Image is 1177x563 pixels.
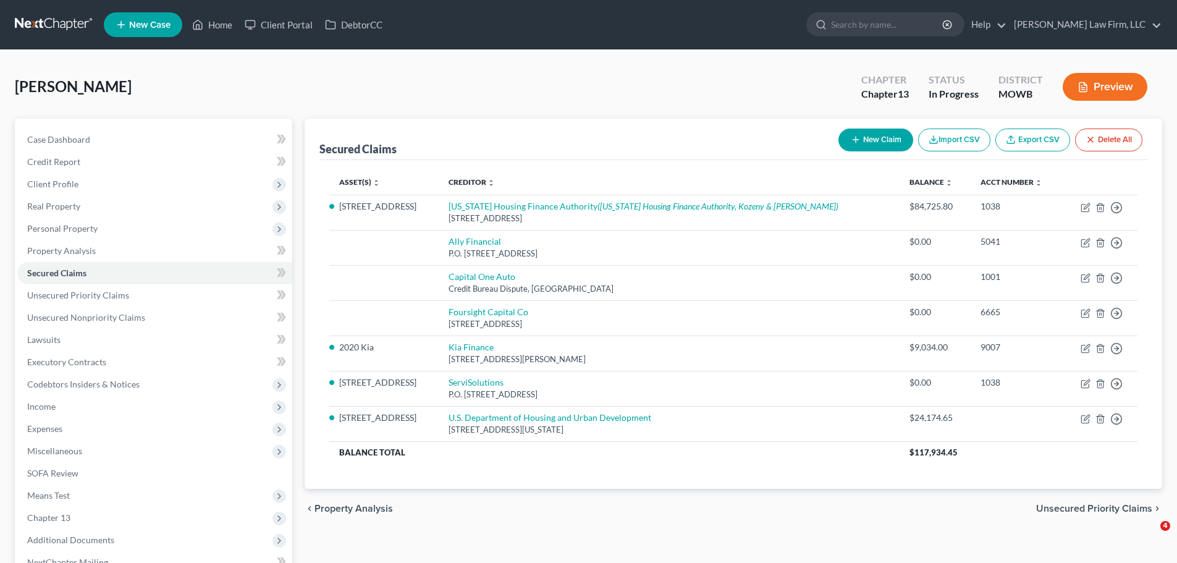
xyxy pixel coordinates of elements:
a: Capital One Auto [449,271,515,282]
a: U.S. Department of Housing and Urban Development [449,412,651,423]
a: Foursight Capital Co [449,307,528,317]
a: Export CSV [995,129,1070,151]
div: Status [929,73,979,87]
i: unfold_more [373,179,380,187]
a: ServiSolutions [449,377,504,387]
i: ([US_STATE] Housing Finance Authority, Kozeny & [PERSON_NAME]) [597,201,838,211]
span: Expenses [27,423,62,434]
div: $84,725.80 [909,200,961,213]
div: $9,034.00 [909,341,961,353]
div: 9007 [981,341,1053,353]
span: Additional Documents [27,535,114,545]
span: [PERSON_NAME] [15,77,132,95]
i: unfold_more [487,179,495,187]
div: [STREET_ADDRESS] [449,318,890,330]
i: chevron_left [305,504,314,514]
div: $0.00 [909,376,961,389]
span: Property Analysis [314,504,393,514]
div: $0.00 [909,235,961,248]
a: Lawsuits [17,329,292,351]
a: [US_STATE] Housing Finance Authority([US_STATE] Housing Finance Authority, Kozeny & [PERSON_NAME]) [449,201,838,211]
a: Asset(s) unfold_more [339,177,380,187]
div: [STREET_ADDRESS] [449,213,890,224]
span: Executory Contracts [27,357,106,367]
button: Import CSV [918,129,990,151]
div: [STREET_ADDRESS][PERSON_NAME] [449,353,890,365]
div: 6665 [981,306,1053,318]
i: unfold_more [1035,179,1042,187]
button: New Claim [838,129,913,151]
span: SOFA Review [27,468,78,478]
a: DebtorCC [319,14,389,36]
span: Unsecured Priority Claims [1036,504,1152,514]
a: Kia Finance [449,342,494,352]
a: Unsecured Priority Claims [17,284,292,307]
div: Chapter [861,87,909,101]
div: In Progress [929,87,979,101]
input: Search by name... [831,13,944,36]
a: SOFA Review [17,462,292,485]
i: chevron_right [1152,504,1162,514]
div: $0.00 [909,306,961,318]
li: 2020 Kia [339,341,429,353]
button: Unsecured Priority Claims chevron_right [1036,504,1162,514]
div: [STREET_ADDRESS][US_STATE] [449,424,890,436]
iframe: Intercom live chat [1135,521,1165,551]
span: Case Dashboard [27,134,90,145]
div: District [998,73,1043,87]
div: P.O. [STREET_ADDRESS] [449,389,890,400]
div: 1038 [981,376,1053,389]
div: 1038 [981,200,1053,213]
a: Executory Contracts [17,351,292,373]
span: Miscellaneous [27,446,82,456]
a: Creditor unfold_more [449,177,495,187]
span: Unsecured Priority Claims [27,290,129,300]
span: Means Test [27,490,70,501]
span: Personal Property [27,223,98,234]
th: Balance Total [329,441,900,464]
span: Unsecured Nonpriority Claims [27,312,145,323]
a: [PERSON_NAME] Law Firm, LLC [1008,14,1162,36]
span: 4 [1160,521,1170,531]
span: Income [27,401,56,412]
button: Delete All [1075,129,1142,151]
a: Home [186,14,238,36]
a: Property Analysis [17,240,292,262]
a: Balance unfold_more [909,177,953,187]
span: $117,934.45 [909,447,958,457]
span: Secured Claims [27,268,86,278]
span: Codebtors Insiders & Notices [27,379,140,389]
a: Acct Number unfold_more [981,177,1042,187]
div: MOWB [998,87,1043,101]
i: unfold_more [945,179,953,187]
a: Ally Financial [449,236,501,247]
li: [STREET_ADDRESS] [339,200,429,213]
a: Unsecured Nonpriority Claims [17,307,292,329]
div: Chapter [861,73,909,87]
li: [STREET_ADDRESS] [339,412,429,424]
li: [STREET_ADDRESS] [339,376,429,389]
div: P.O. [STREET_ADDRESS] [449,248,890,260]
span: Lawsuits [27,334,61,345]
button: Preview [1063,73,1147,101]
span: Property Analysis [27,245,96,256]
a: Credit Report [17,151,292,173]
a: Secured Claims [17,262,292,284]
button: chevron_left Property Analysis [305,504,393,514]
div: $24,174.65 [909,412,961,424]
div: $0.00 [909,271,961,283]
span: Credit Report [27,156,80,167]
span: Client Profile [27,179,78,189]
span: Real Property [27,201,80,211]
span: New Case [129,20,171,30]
a: Client Portal [238,14,319,36]
a: Case Dashboard [17,129,292,151]
span: 13 [898,88,909,99]
div: 1001 [981,271,1053,283]
div: 5041 [981,235,1053,248]
a: Help [965,14,1006,36]
span: Chapter 13 [27,512,70,523]
div: Credit Bureau Dispute, [GEOGRAPHIC_DATA] [449,283,890,295]
div: Secured Claims [319,142,397,156]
